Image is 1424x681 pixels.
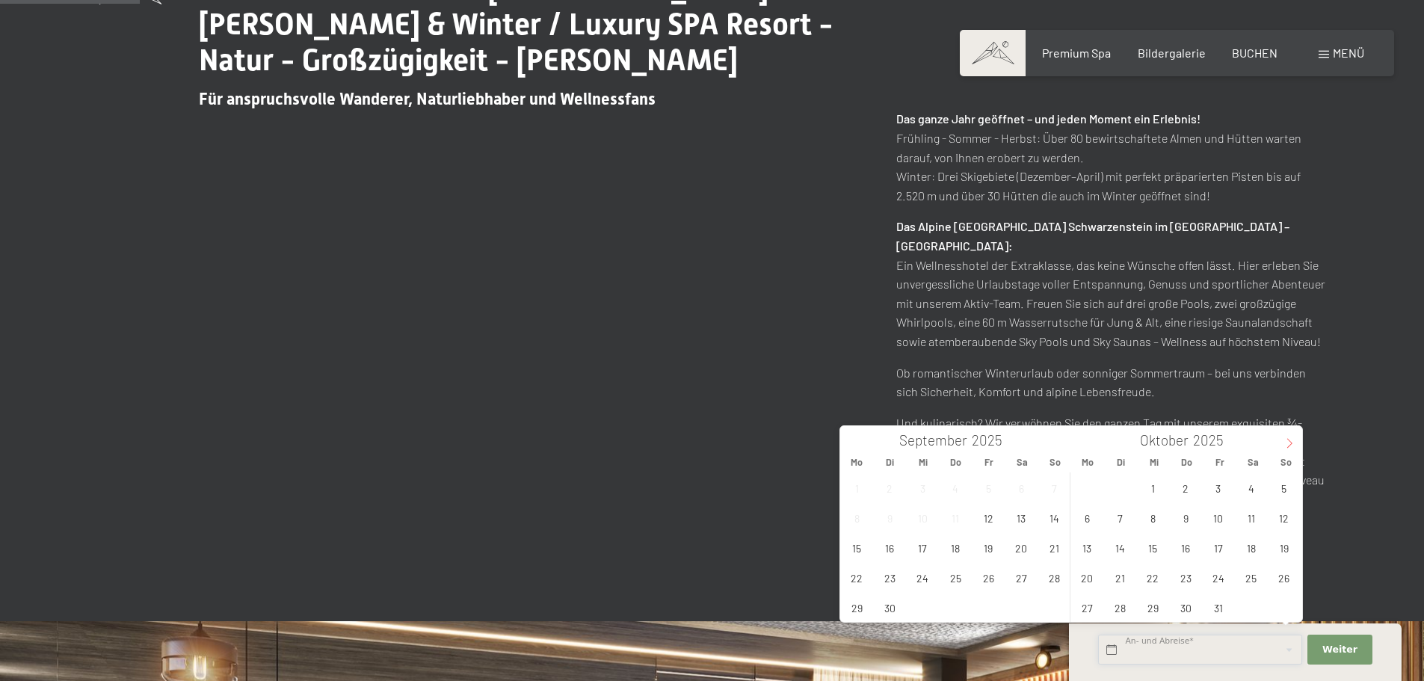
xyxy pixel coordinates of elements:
[1007,503,1036,532] span: September 13, 2025
[1269,473,1298,502] span: Oktober 5, 2025
[199,90,656,108] span: Für anspruchsvolle Wanderer, Naturliebhaber und Wellnessfans
[908,563,937,592] span: September 24, 2025
[896,219,1289,253] strong: Das Alpine [GEOGRAPHIC_DATA] Schwarzenstein im [GEOGRAPHIC_DATA] – [GEOGRAPHIC_DATA]:
[896,217,1325,351] p: Ein Wellnesshotel der Extraklasse, das keine Wünsche offen lässt. Hier erleben Sie unvergessliche...
[1189,431,1238,449] input: Year
[967,431,1017,449] input: Year
[1269,503,1298,532] span: Oktober 12, 2025
[1106,563,1135,592] span: Oktober 21, 2025
[896,111,1200,126] strong: Das ganze Jahr geöffnet – und jeden Moment ein Erlebnis!
[1007,563,1036,592] span: September 27, 2025
[1203,563,1233,592] span: Oktober 24, 2025
[1269,457,1302,467] span: So
[842,473,872,502] span: September 1, 2025
[1138,563,1168,592] span: Oktober 22, 2025
[1236,503,1266,532] span: Oktober 11, 2025
[941,563,970,592] span: September 25, 2025
[1236,473,1266,502] span: Oktober 4, 2025
[1203,457,1236,467] span: Fr
[1073,593,1102,622] span: Oktober 27, 2025
[1236,533,1266,562] span: Oktober 18, 2025
[1138,593,1168,622] span: Oktober 29, 2025
[1171,563,1200,592] span: Oktober 23, 2025
[1269,533,1298,562] span: Oktober 19, 2025
[1138,533,1168,562] span: Oktober 15, 2025
[842,593,872,622] span: September 29, 2025
[1307,635,1372,665] button: Weiter
[1171,457,1203,467] span: Do
[1322,643,1357,656] span: Weiter
[875,593,904,622] span: September 30, 2025
[1106,593,1135,622] span: Oktober 28, 2025
[1138,503,1168,532] span: Oktober 8, 2025
[1333,46,1364,60] span: Menü
[1140,434,1189,448] span: Oktober
[1040,563,1069,592] span: September 28, 2025
[941,503,970,532] span: September 11, 2025
[1040,473,1069,502] span: September 7, 2025
[1106,503,1135,532] span: Oktober 7, 2025
[1269,563,1298,592] span: Oktober 26, 2025
[973,457,1005,467] span: Fr
[896,109,1325,205] p: Frühling - Sommer - Herbst: Über 80 bewirtschaftete Almen und Hütten warten darauf, von Ihnen ero...
[1007,473,1036,502] span: September 6, 2025
[842,563,872,592] span: September 22, 2025
[1073,563,1102,592] span: Oktober 20, 2025
[1171,593,1200,622] span: Oktober 30, 2025
[1040,503,1069,532] span: September 14, 2025
[941,533,970,562] span: September 18, 2025
[908,503,937,532] span: September 10, 2025
[1203,533,1233,562] span: Oktober 17, 2025
[1038,457,1071,467] span: So
[1138,457,1171,467] span: Mi
[1071,457,1104,467] span: Mo
[941,473,970,502] span: September 4, 2025
[1232,46,1277,60] a: BUCHEN
[1171,473,1200,502] span: Oktober 2, 2025
[940,457,973,467] span: Do
[1203,503,1233,532] span: Oktober 10, 2025
[974,503,1003,532] span: September 12, 2025
[873,457,906,467] span: Di
[896,363,1325,401] p: Ob romantischer Winterurlaub oder sonniger Sommertraum – bei uns verbinden sich Sicherheit, Komfo...
[1042,46,1111,60] a: Premium Spa
[1171,533,1200,562] span: Oktober 16, 2025
[875,563,904,592] span: September 23, 2025
[842,533,872,562] span: September 15, 2025
[896,413,1325,509] p: Und kulinarisch? Wir verwöhnen Sie den ganzen Tag mit unserem exquisiten ¾-Genusspaket: für Genie...
[1138,46,1206,60] a: Bildergalerie
[974,563,1003,592] span: September 26, 2025
[1073,503,1102,532] span: Oktober 6, 2025
[1073,533,1102,562] span: Oktober 13, 2025
[875,533,904,562] span: September 16, 2025
[974,473,1003,502] span: September 5, 2025
[875,503,904,532] span: September 9, 2025
[842,503,872,532] span: September 8, 2025
[1171,503,1200,532] span: Oktober 9, 2025
[974,533,1003,562] span: September 19, 2025
[1236,563,1266,592] span: Oktober 25, 2025
[1007,533,1036,562] span: September 20, 2025
[1005,457,1038,467] span: Sa
[1040,533,1069,562] span: September 21, 2025
[840,457,873,467] span: Mo
[875,473,904,502] span: September 2, 2025
[907,457,940,467] span: Mi
[1138,473,1168,502] span: Oktober 1, 2025
[1106,533,1135,562] span: Oktober 14, 2025
[1203,473,1233,502] span: Oktober 3, 2025
[908,533,937,562] span: September 17, 2025
[908,473,937,502] span: September 3, 2025
[1104,457,1137,467] span: Di
[1236,457,1269,467] span: Sa
[899,434,967,448] span: September
[1203,593,1233,622] span: Oktober 31, 2025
